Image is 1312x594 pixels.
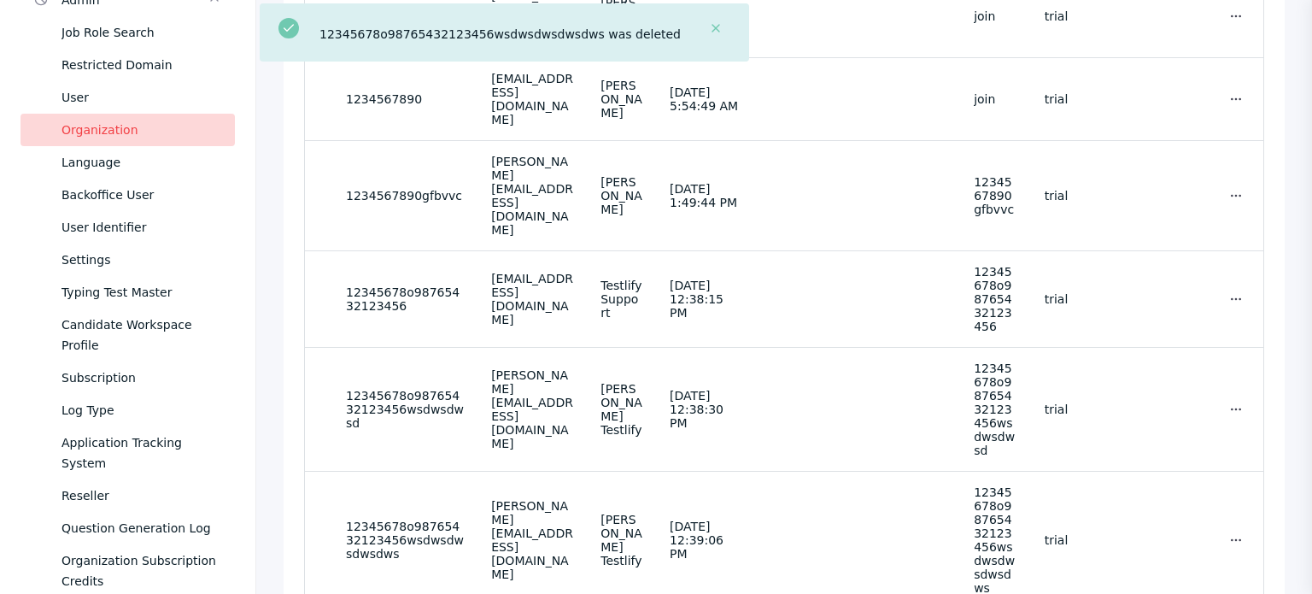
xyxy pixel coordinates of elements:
[20,211,235,244] a: User Identifier
[491,155,573,237] section: [PERSON_NAME][EMAIL_ADDRESS][DOMAIN_NAME]
[20,394,235,426] a: Log Type
[491,499,573,581] section: [PERSON_NAME][EMAIL_ADDRESS][DOMAIN_NAME]
[974,175,1017,216] section: 1234567890gfbvvc
[61,282,221,303] div: Typing Test Master
[61,185,221,205] div: Backoffice User
[61,120,221,140] div: Organization
[61,152,221,173] div: Language
[20,146,235,179] a: Language
[670,85,744,113] section: [DATE] 5:54:49 AM
[61,400,221,421] div: Log Type
[1045,92,1154,106] section: trial
[61,550,221,591] div: Organization Subscription Credits
[20,244,235,276] a: Settings
[491,272,573,326] section: [EMAIL_ADDRESS][DOMAIN_NAME]
[61,518,221,538] div: Question Generation Log
[61,485,221,506] div: Reseller
[600,279,642,320] section: Testlify Support
[491,368,573,450] section: [PERSON_NAME][EMAIL_ADDRESS][DOMAIN_NAME]
[20,309,235,362] a: Candidate Workspace Profile
[974,92,1017,106] section: join
[600,513,642,568] section: [PERSON_NAME] Testlify
[1045,533,1154,547] section: trial
[1045,403,1154,416] section: trial
[20,49,235,81] a: Restricted Domain
[61,22,221,43] div: Job Role Search
[20,114,235,146] a: Organization
[319,24,681,32] div: 12345678o98765432123456wsdwsdwsdwsdws was deleted
[61,55,221,75] div: Restricted Domain
[670,182,744,209] section: [DATE] 1:49:44 PM
[61,87,221,108] div: User
[974,362,1017,457] section: 12345678o98765432123456wsdwsdwsd
[20,179,235,211] a: Backoffice User
[600,382,642,437] section: [PERSON_NAME] Testlify
[20,512,235,544] a: Question Generation Log
[346,520,464,561] section: 12345678o98765432123456wsdwsdwsdwsdws
[346,389,464,430] section: 12345678o98765432123456wsdwsdwsd
[600,175,642,216] section: [PERSON_NAME]
[61,432,221,473] div: Application Tracking System
[61,250,221,270] div: Settings
[20,362,235,394] a: Subscription
[61,368,221,388] div: Subscription
[20,276,235,309] a: Typing Test Master
[600,79,642,120] section: [PERSON_NAME]
[1045,189,1154,203] section: trial
[670,389,744,430] section: [DATE] 12:38:30 PM
[670,520,744,561] section: [DATE] 12:39:06 PM
[1045,9,1154,23] section: trial
[346,285,464,313] section: 12345678o98765432123456
[20,16,235,49] a: Job Role Search
[20,479,235,512] a: Reseller
[61,315,221,356] div: Candidate Workspace Profile
[346,92,464,106] section: 1234567890
[61,217,221,238] div: User Identifier
[20,81,235,114] a: User
[20,426,235,479] a: Application Tracking System
[974,265,1017,333] section: 12345678o98765432123456
[491,72,573,126] section: [EMAIL_ADDRESS][DOMAIN_NAME]
[974,9,1017,23] section: join
[1045,292,1154,306] section: trial
[346,189,464,203] section: 1234567890gfbvvc
[670,279,744,320] section: [DATE] 12:38:15 PM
